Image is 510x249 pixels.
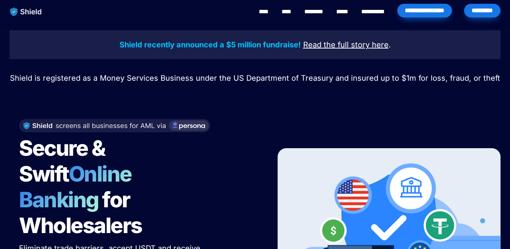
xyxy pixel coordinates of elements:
span: Secure & Swift [19,135,109,187]
a: Read the full story [303,41,370,49]
span: Shield is registered as a Money Services Business under the US Department of Treasury and insured... [10,74,500,83]
img: website logo [6,4,46,20]
strong: Shield recently announced a $5 million fundraise! [120,40,301,49]
u: here [372,40,389,49]
span: Online Banking [19,161,139,213]
u: Read the full story [303,40,370,49]
a: here [372,41,389,49]
span: . [389,40,391,49]
span: for Wholesalers [19,187,142,238]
